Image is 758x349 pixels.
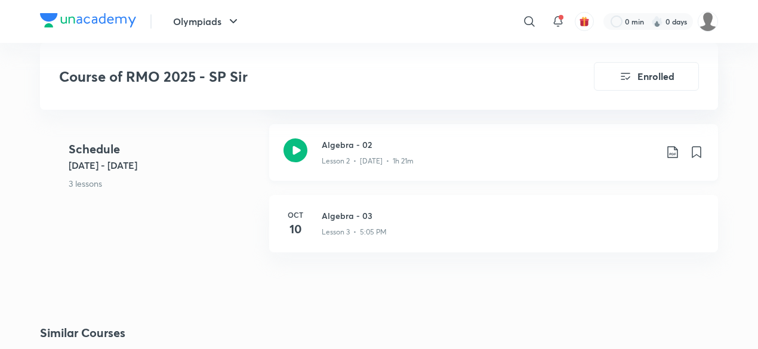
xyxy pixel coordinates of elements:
p: Lesson 2 • [DATE] • 1h 21m [322,156,414,166]
img: Adrinil Sain [698,11,718,32]
h3: Algebra - 02 [322,138,656,151]
img: avatar [579,16,590,27]
h3: Course of RMO 2025 - SP Sir [59,68,526,85]
a: Oct10Algebra - 03Lesson 3 • 5:05 PM [269,195,718,267]
p: 3 lessons [69,177,260,190]
a: Company Logo [40,13,136,30]
button: Enrolled [594,62,699,91]
h2: Similar Courses [40,324,125,342]
p: Lesson 3 • 5:05 PM [322,227,387,237]
img: Company Logo [40,13,136,27]
h5: [DATE] - [DATE] [69,158,260,172]
button: avatar [575,12,594,31]
img: streak [651,16,663,27]
h6: Oct [284,209,307,220]
h3: Algebra - 03 [322,209,704,222]
a: Algebra - 02Lesson 2 • [DATE] • 1h 21m [269,124,718,195]
button: Olympiads [166,10,248,33]
h4: 10 [284,220,307,238]
h4: Schedule [69,140,260,158]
